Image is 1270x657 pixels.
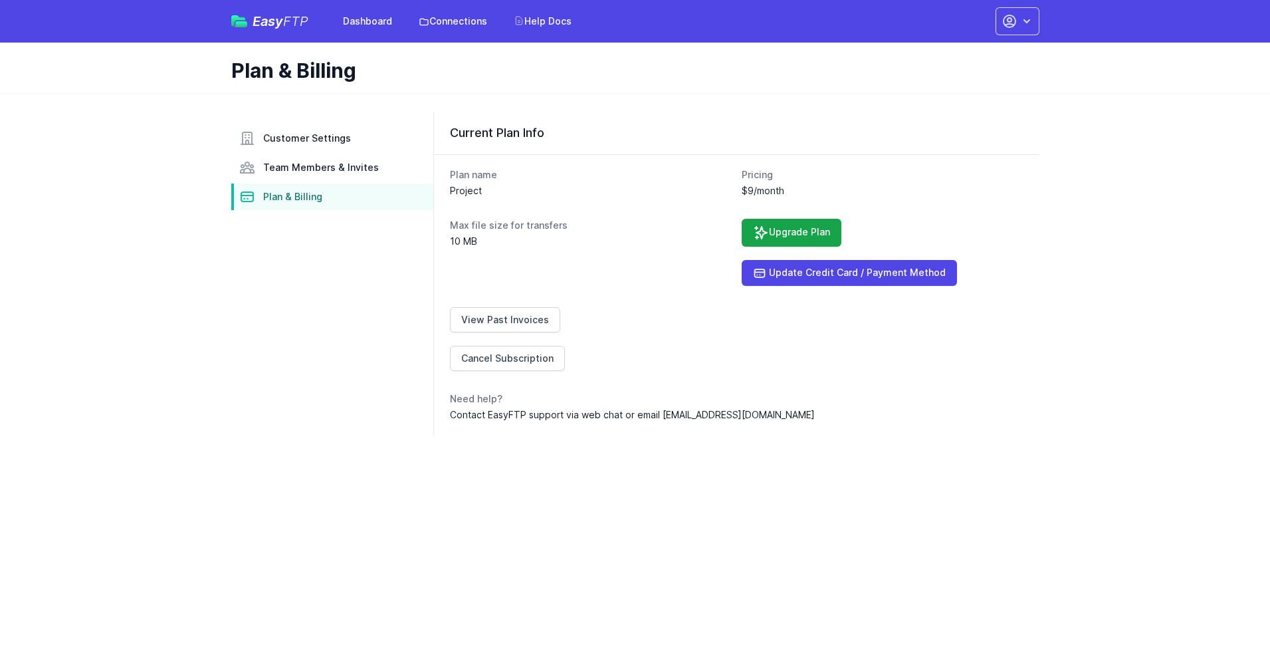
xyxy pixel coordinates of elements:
[742,219,841,247] a: Upgrade Plan
[450,184,732,197] dd: Project
[263,132,351,145] span: Customer Settings
[450,125,1023,141] h3: Current Plan Info
[742,184,1023,197] dd: $9/month
[231,59,1029,82] h1: Plan & Billing
[231,125,433,152] a: Customer Settings
[231,15,247,27] img: easyftp_logo.png
[450,408,1023,422] dd: Contact EasyFTP support via web chat or email [EMAIL_ADDRESS][DOMAIN_NAME]
[253,15,308,28] span: Easy
[506,9,580,33] a: Help Docs
[450,346,565,371] a: Cancel Subscription
[231,184,433,210] a: Plan & Billing
[231,154,433,181] a: Team Members & Invites
[263,161,379,174] span: Team Members & Invites
[742,168,1023,182] dt: Pricing
[411,9,495,33] a: Connections
[450,392,1023,406] dt: Need help?
[231,15,308,28] a: EasyFTP
[450,235,732,248] dd: 10 MB
[283,13,308,29] span: FTP
[263,190,322,203] span: Plan & Billing
[335,9,400,33] a: Dashboard
[450,168,732,182] dt: Plan name
[450,219,732,232] dt: Max file size for transfers
[450,307,560,332] a: View Past Invoices
[742,260,957,286] a: Update Credit Card / Payment Method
